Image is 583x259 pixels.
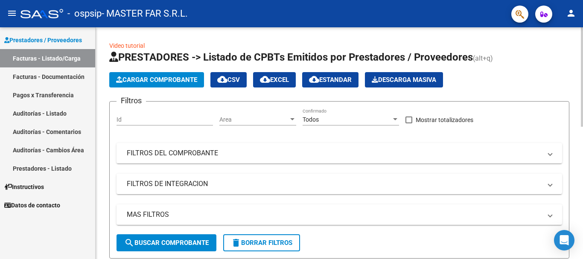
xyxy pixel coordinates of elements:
[303,116,319,123] span: Todos
[109,51,473,63] span: PRESTADORES -> Listado de CPBTs Emitidos por Prestadores / Proveedores
[365,72,443,87] button: Descarga Masiva
[124,238,134,248] mat-icon: search
[4,182,44,192] span: Instructivos
[7,8,17,18] mat-icon: menu
[117,234,216,251] button: Buscar Comprobante
[260,74,270,84] mat-icon: cloud_download
[219,116,289,123] span: Area
[231,239,292,247] span: Borrar Filtros
[231,238,241,248] mat-icon: delete
[473,54,493,62] span: (alt+q)
[210,72,247,87] button: CSV
[309,74,319,84] mat-icon: cloud_download
[302,72,359,87] button: Estandar
[117,143,562,163] mat-expansion-panel-header: FILTROS DEL COMPROBANTE
[365,72,443,87] app-download-masive: Descarga masiva de comprobantes (adjuntos)
[127,210,542,219] mat-panel-title: MAS FILTROS
[117,95,146,107] h3: Filtros
[223,234,300,251] button: Borrar Filtros
[67,4,102,23] span: - ospsip
[109,72,204,87] button: Cargar Comprobante
[4,35,82,45] span: Prestadores / Proveedores
[116,76,197,84] span: Cargar Comprobante
[109,42,145,49] a: Video tutorial
[566,8,576,18] mat-icon: person
[260,76,289,84] span: EXCEL
[309,76,352,84] span: Estandar
[416,115,473,125] span: Mostrar totalizadores
[124,239,209,247] span: Buscar Comprobante
[102,4,188,23] span: - MASTER FAR S.R.L.
[4,201,60,210] span: Datos de contacto
[372,76,436,84] span: Descarga Masiva
[554,230,574,250] div: Open Intercom Messenger
[117,204,562,225] mat-expansion-panel-header: MAS FILTROS
[127,179,542,189] mat-panel-title: FILTROS DE INTEGRACION
[217,76,240,84] span: CSV
[217,74,227,84] mat-icon: cloud_download
[253,72,296,87] button: EXCEL
[127,148,542,158] mat-panel-title: FILTROS DEL COMPROBANTE
[117,174,562,194] mat-expansion-panel-header: FILTROS DE INTEGRACION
